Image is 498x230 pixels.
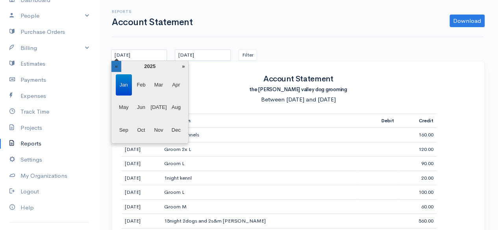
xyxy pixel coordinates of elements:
[116,97,132,118] span: May
[161,171,358,185] td: 1night kennl
[239,50,257,61] button: Filter
[161,142,358,156] td: Groom 2x L
[122,185,161,200] td: [DATE]
[161,128,358,142] td: 8nights kennels
[122,199,161,214] td: [DATE]
[168,120,184,141] span: Dec
[397,171,437,185] td: 20.00
[150,97,167,118] span: [DATE]
[397,128,437,142] td: 160.00
[161,199,358,214] td: Groom M
[122,95,475,104] div: Between [DATE] and [DATE]
[161,185,358,200] td: Groom L
[397,214,437,228] td: 560.00
[397,185,437,200] td: 100.00
[112,17,193,27] h1: Account Statement
[161,114,358,128] th: Description
[133,74,149,96] span: Feb
[122,156,161,171] td: [DATE]
[178,61,188,72] th: »
[122,171,161,185] td: [DATE]
[122,214,161,228] td: [DATE]
[116,74,132,96] span: Jan
[168,74,184,96] span: Apr
[133,120,149,141] span: Oct
[121,61,178,72] th: 2025
[122,142,161,156] td: [DATE]
[397,114,437,128] th: Credit
[116,120,132,141] span: Sep
[122,84,475,95] h5: the [PERSON_NAME] valley dog grooming
[111,61,121,72] th: «
[358,114,397,128] th: Debit
[133,97,149,118] span: Jun
[450,15,485,27] a: Download
[397,199,437,214] td: 60.00
[168,97,184,118] span: Aug
[122,74,475,84] h2: Account Statement
[397,142,437,156] td: 120.00
[161,156,358,171] td: Groom L
[161,214,358,228] td: 15night 2dogs and 2s&m [PERSON_NAME]
[150,120,167,141] span: Nov
[112,9,193,14] h6: Reports
[150,74,167,96] span: Mar
[397,156,437,171] td: 90.00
